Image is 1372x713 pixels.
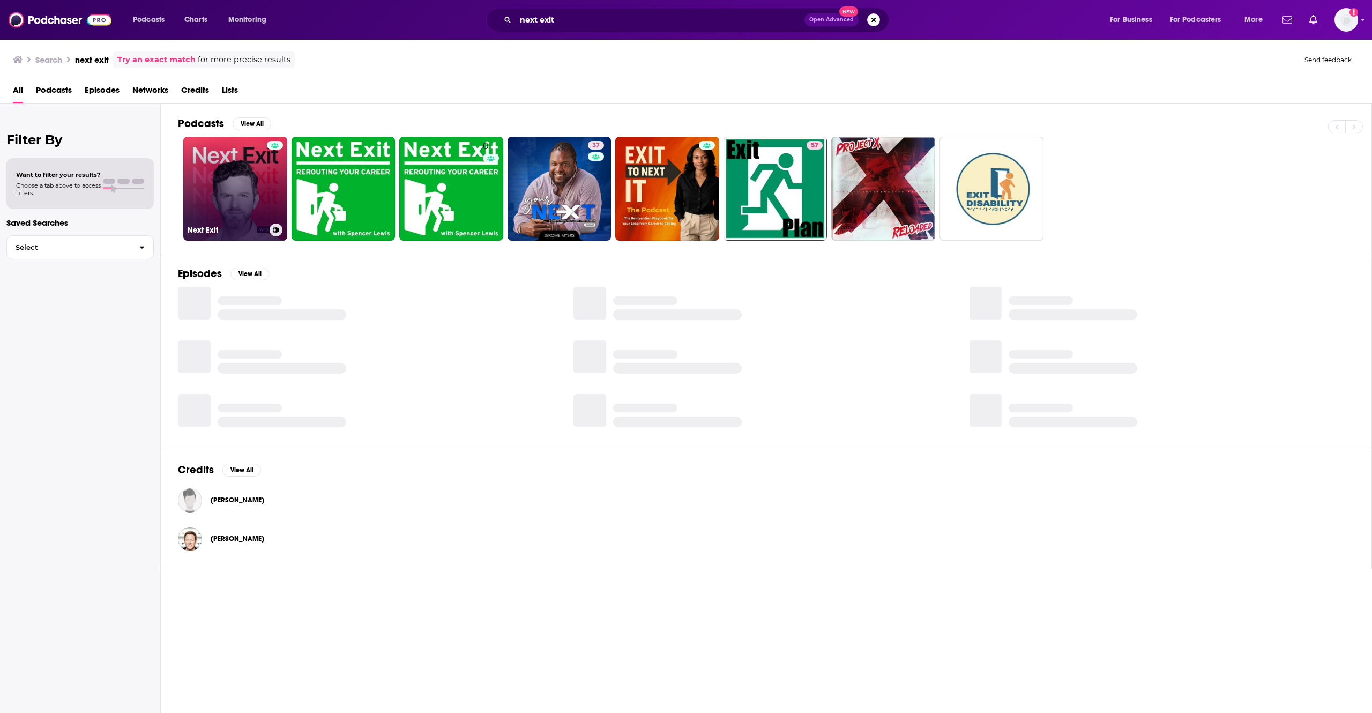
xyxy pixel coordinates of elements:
a: 57 [724,137,827,241]
h3: next exit [75,55,109,65]
span: Monitoring [228,12,266,27]
a: 37 [588,141,604,150]
span: Select [7,244,131,251]
a: Hüseyin Oğuz [211,496,264,504]
a: All [13,81,23,103]
img: Hüseyin Oğuz [178,488,202,513]
h2: Credits [178,463,214,477]
h3: Search [35,55,62,65]
button: View All [230,268,269,280]
img: Podchaser - Follow, Share and Rate Podcasts [9,10,111,30]
span: For Business [1110,12,1152,27]
span: New [839,6,859,17]
span: Open Advanced [809,17,854,23]
a: Next Exit [183,137,287,241]
a: Show notifications dropdown [1305,11,1322,29]
span: Logged in as leahlevin [1334,8,1358,32]
a: 57 [807,141,823,150]
span: For Podcasters [1170,12,1221,27]
button: View All [233,117,271,130]
button: Hüseyin OğuzHüseyin Oğuz [178,483,1354,517]
a: CreditsView All [178,463,261,477]
a: 37 [508,137,612,241]
h2: Podcasts [178,117,224,130]
a: Episodes [85,81,120,103]
button: open menu [1163,11,1237,28]
img: User Profile [1334,8,1358,32]
a: Lists [222,81,238,103]
a: Charts [177,11,214,28]
button: Show profile menu [1334,8,1358,32]
h3: Next Exit [188,226,265,235]
button: View All [222,464,261,477]
span: 37 [592,140,600,151]
button: Select [6,235,154,259]
a: Show notifications dropdown [1278,11,1296,29]
span: [PERSON_NAME] [211,496,264,504]
div: 0 [483,141,499,236]
span: [PERSON_NAME] [211,534,264,543]
span: More [1244,12,1263,27]
div: Search podcasts, credits, & more... [496,8,899,32]
button: open menu [1102,11,1166,28]
a: PodcastsView All [178,117,271,130]
button: open menu [1237,11,1276,28]
a: Roger Hardy [211,534,264,543]
span: for more precise results [198,54,290,66]
input: Search podcasts, credits, & more... [516,11,804,28]
a: Networks [132,81,168,103]
span: Choose a tab above to access filters. [16,182,101,197]
button: open menu [125,11,178,28]
a: Try an exact match [117,54,196,66]
img: Roger Hardy [178,527,202,551]
button: Open AdvancedNew [804,13,859,26]
span: Podcasts [133,12,165,27]
span: Charts [184,12,207,27]
svg: Add a profile image [1349,8,1358,17]
a: 0 [399,137,503,241]
a: EpisodesView All [178,267,269,280]
span: Want to filter your results? [16,171,101,179]
button: Roger HardyRoger Hardy [178,522,1354,556]
h2: Filter By [6,132,154,147]
button: open menu [221,11,280,28]
button: Send feedback [1301,55,1355,64]
a: Podcasts [36,81,72,103]
h2: Episodes [178,267,222,280]
a: Credits [181,81,209,103]
span: 57 [811,140,818,151]
p: Saved Searches [6,218,154,228]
